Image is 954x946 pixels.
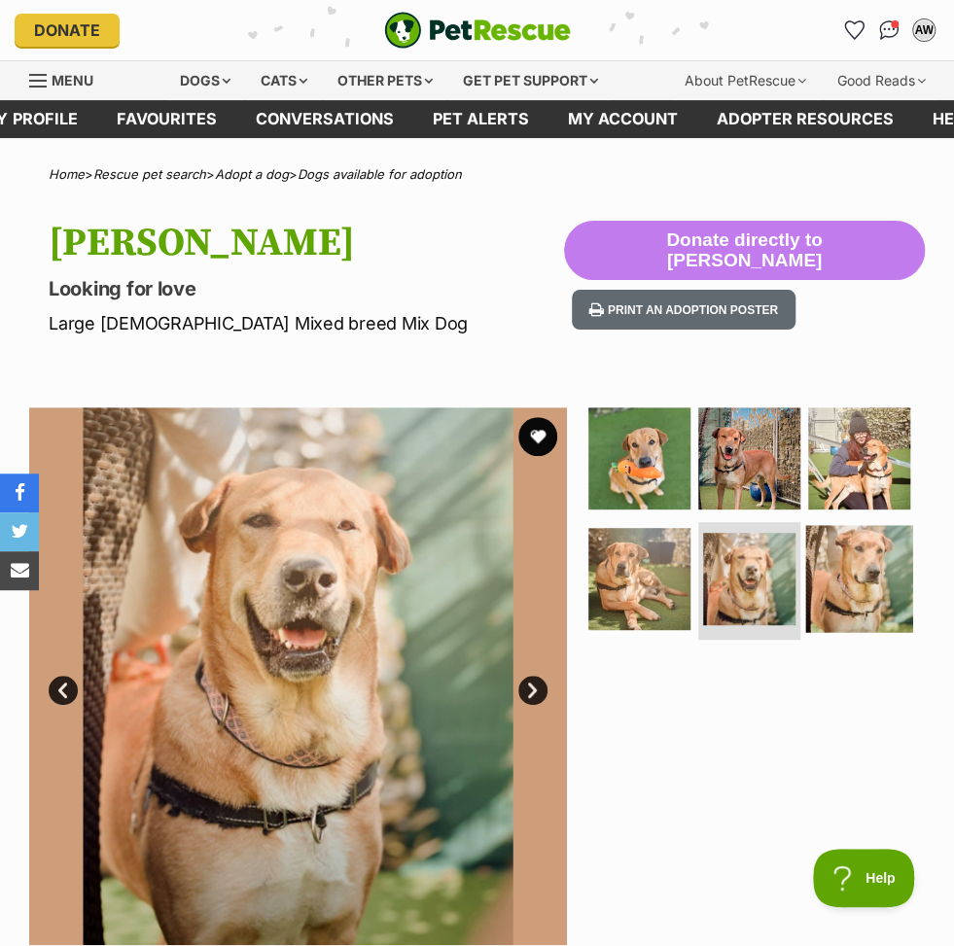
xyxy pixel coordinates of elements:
a: Dogs available for adoption [298,166,462,182]
div: Other pets [324,61,446,100]
h1: [PERSON_NAME] [49,221,564,265]
a: PetRescue [384,12,571,49]
a: Pet alerts [413,100,548,138]
a: Conversations [873,15,904,46]
div: Cats [247,61,321,100]
span: Menu [52,72,93,88]
button: Donate directly to [PERSON_NAME] [564,221,925,281]
img: Photo of Ted [588,407,690,509]
img: Photo of Ted [588,528,690,630]
a: Favourites [838,15,869,46]
img: Photo of Ted [808,407,910,509]
a: Home [49,166,85,182]
div: Get pet support [449,61,612,100]
p: Looking for love [49,275,564,302]
a: My account [548,100,697,138]
img: Photo of Ted [698,407,800,509]
a: Prev [49,676,78,705]
div: Dogs [166,61,244,100]
button: favourite [518,417,557,456]
a: Next [518,676,548,705]
ul: Account quick links [838,15,939,46]
iframe: Help Scout Beacon - Open [813,849,915,907]
button: Print an adoption poster [572,290,795,330]
a: Donate [15,14,120,47]
img: Photo of Ted [703,533,795,625]
img: logo-e224e6f780fb5917bec1dbf3a21bbac754714ae5b6737aabdf751b685950b380.svg [384,12,571,49]
p: Large [DEMOGRAPHIC_DATA] Mixed breed Mix Dog [49,310,564,336]
a: Adopter resources [697,100,913,138]
div: AW [914,20,934,40]
img: Photo of Ted [29,407,567,945]
a: Favourites [97,100,236,138]
a: Adopt a dog [215,166,289,182]
button: My account [908,15,939,46]
div: Good Reads [824,61,939,100]
img: chat-41dd97257d64d25036548639549fe6c8038ab92f7586957e7f3b1b290dea8141.svg [879,20,900,40]
img: Photo of Ted [805,525,912,632]
a: Rescue pet search [93,166,206,182]
a: Menu [29,61,107,96]
a: conversations [236,100,413,138]
div: About PetRescue [671,61,820,100]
